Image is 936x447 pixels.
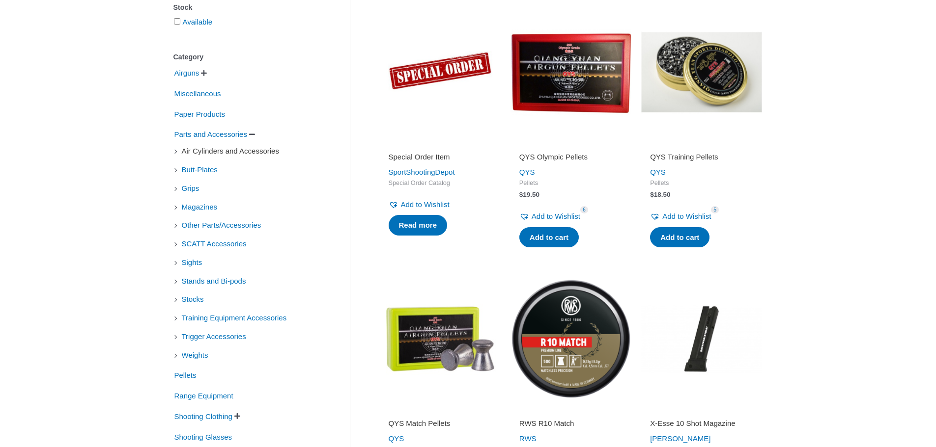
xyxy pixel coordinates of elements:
[181,350,209,358] a: Weights
[174,18,180,25] input: Available
[173,130,248,138] a: Parts and Accessories
[519,419,623,432] a: RWS R10 Match
[650,210,711,223] a: Add to Wishlist
[181,313,288,321] a: Training Equipment Accessories
[181,310,288,326] span: Training Equipment Accessories
[181,328,247,345] span: Trigger Accessories
[662,212,711,220] span: Add to Wishlist
[181,165,219,173] a: Butt-Plates
[181,254,203,271] span: Sights
[650,152,753,162] h2: QYS Training Pellets
[173,391,234,399] a: Range Equipment
[181,220,262,229] a: Other Parts/Accessories
[650,434,710,443] a: [PERSON_NAME]
[389,405,492,417] iframe: Customer reviews powered by Trustpilot
[173,0,320,15] div: Stock
[173,429,233,446] span: Shooting Glasses
[519,419,623,428] h2: RWS R10 Match
[380,12,501,132] img: Special Order Item
[580,206,588,213] span: 6
[181,273,247,289] span: Stands and Bi-pods
[173,106,226,123] span: Paper Products
[650,138,753,150] iframe: Customer reviews powered by Trustpilot
[650,179,753,187] span: Pellets
[641,278,762,399] img: X-Esse 10 Shot Magazine
[519,138,623,150] iframe: Customer reviews powered by Trustpilot
[401,200,450,209] span: Add to Wishlist
[650,168,666,176] a: QYS
[511,278,631,399] img: RWS R10 Match
[519,434,537,443] a: RWS
[511,12,631,132] img: QYS Olympic Pellets
[181,236,248,252] span: SCATT Accessories
[249,131,255,138] span: 
[650,191,654,198] span: $
[173,50,320,64] div: Category
[519,191,539,198] bdi: 19.50
[519,152,623,162] h2: QYS Olympic Pellets
[173,109,226,117] a: Paper Products
[181,184,200,192] a: Grips
[181,143,280,159] span: Air Cylinders and Accessories
[181,347,209,364] span: Weights
[650,419,753,428] h2: X-Esse 10 Shot Magazine
[641,12,762,132] img: QYS Training Pellets
[389,419,492,432] a: QYS Match Pellets
[181,332,247,340] a: Trigger Accessories
[389,215,448,236] a: Read more about “Special Order Item”
[173,388,234,404] span: Range Equipment
[711,206,719,213] span: 5
[173,370,198,379] a: Pellets
[173,126,248,143] span: Parts and Accessories
[650,191,670,198] bdi: 18.50
[173,65,200,81] span: Airguns
[389,138,492,150] iframe: Customer reviews powered by Trustpilot
[650,405,753,417] iframe: Customer reviews powered by Trustpilot
[181,146,280,155] a: Air Cylinders and Accessories
[389,419,492,428] h2: QYS Match Pellets
[183,18,213,26] a: Available
[650,152,753,165] a: QYS Training Pellets
[181,294,205,303] a: Stocks
[389,179,492,187] span: Special Order Catalog
[181,202,219,210] a: Magazines
[181,180,200,197] span: Grips
[181,291,205,308] span: Stocks
[181,217,262,234] span: Other Parts/Accessories
[173,89,222,97] a: Miscellaneous
[389,152,492,165] a: Special Order Item
[181,239,248,247] a: SCATT Accessories
[519,179,623,187] span: Pellets
[173,412,233,420] a: Shooting Clothing
[181,258,203,266] a: Sights
[650,419,753,432] a: X-Esse 10 Shot Magazine
[519,152,623,165] a: QYS Olympic Pellets
[650,227,709,248] a: Add to cart: “QYS Training Pellets”
[380,278,501,399] img: QYS Match Pellets
[389,152,492,162] h2: Special Order Item
[519,168,535,176] a: QYS
[201,70,207,77] span: 
[173,367,198,384] span: Pellets
[173,85,222,102] span: Miscellaneous
[389,434,404,443] a: QYS
[532,212,580,220] span: Add to Wishlist
[173,68,200,77] a: Airguns
[389,168,455,176] a: SportShootingDepot
[181,199,219,215] span: Magazines
[389,198,450,211] a: Add to Wishlist
[519,191,523,198] span: $
[181,161,219,178] span: Butt-Plates
[173,408,233,425] span: Shooting Clothing
[173,432,233,440] a: Shooting Glasses
[181,276,247,284] a: Stands and Bi-pods
[519,210,580,223] a: Add to Wishlist
[519,405,623,417] iframe: Customer reviews powered by Trustpilot
[234,413,240,420] span: 
[519,227,579,248] a: Add to cart: “QYS Olympic Pellets”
